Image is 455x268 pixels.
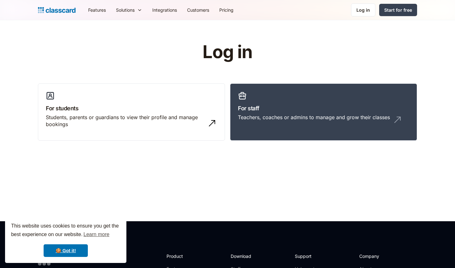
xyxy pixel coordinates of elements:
[46,104,217,113] h3: For students
[127,42,328,62] h1: Log in
[111,3,147,17] div: Solutions
[230,83,417,141] a: For staffTeachers, coaches or admins to manage and grow their classes
[82,230,110,239] a: learn more about cookies
[147,3,182,17] a: Integrations
[384,7,412,13] div: Start for free
[182,3,214,17] a: Customers
[356,7,370,13] div: Log in
[83,3,111,17] a: Features
[5,216,126,263] div: cookieconsent
[44,244,88,257] a: dismiss cookie message
[38,83,225,141] a: For studentsStudents, parents or guardians to view their profile and manage bookings
[379,4,417,16] a: Start for free
[11,222,120,239] span: This website uses cookies to ensure you get the best experience on our website.
[214,3,239,17] a: Pricing
[116,7,135,13] div: Solutions
[46,114,204,128] div: Students, parents or guardians to view their profile and manage bookings
[38,6,76,15] a: Logo
[167,253,200,259] h2: Product
[295,253,320,259] h2: Support
[359,253,401,259] h2: Company
[238,114,390,121] div: Teachers, coaches or admins to manage and grow their classes
[231,253,257,259] h2: Download
[238,104,409,113] h3: For staff
[351,3,375,16] a: Log in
